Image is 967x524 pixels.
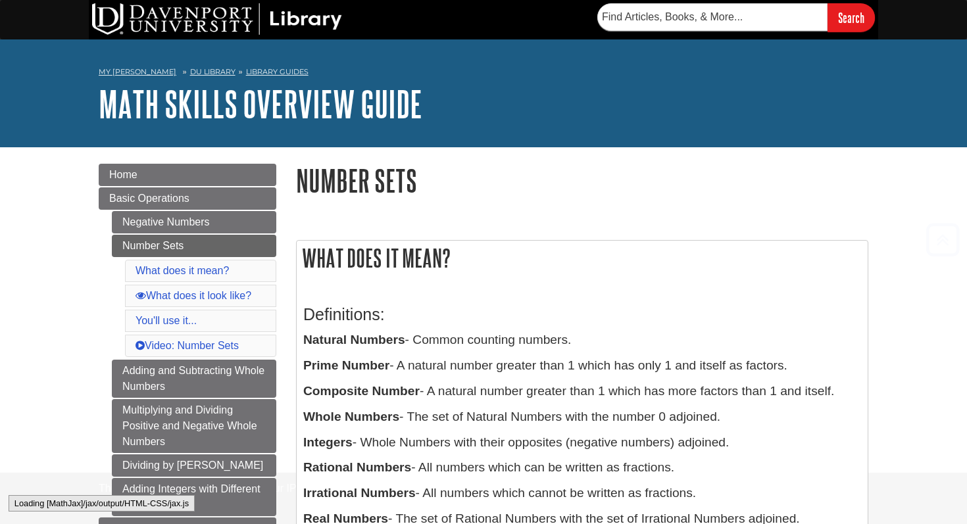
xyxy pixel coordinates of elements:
img: DU Library [92,3,342,35]
p: - A natural number greater than 1 which has more factors than 1 and itself. [303,382,861,401]
b: Whole Numbers [303,410,399,423]
p: - All numbers which cannot be written as fractions. [303,484,861,503]
a: My [PERSON_NAME] [99,66,176,78]
h2: What does it mean? [297,241,868,275]
a: Number Sets [112,235,276,257]
a: Math Skills Overview Guide [99,83,422,124]
a: Home [99,164,276,186]
p: - A natural number greater than 1 which has only 1 and itself as factors. [303,356,861,375]
a: Negative Numbers [112,211,276,233]
a: Adding Integers with Different Signs [112,478,276,516]
h3: Definitions: [303,305,861,324]
b: Prime Number [303,358,389,372]
a: You'll use it... [136,315,197,326]
b: Integers [303,435,353,449]
a: What does it look like? [136,290,251,301]
p: - All numbers which can be written as fractions. [303,458,861,477]
div: Loading [MathJax]/jax/output/HTML-CSS/jax.js [9,495,195,512]
h1: Number Sets [296,164,868,197]
a: Dividing by [PERSON_NAME] [112,454,276,477]
a: DU Library [190,67,236,76]
a: Video: Number Sets [136,340,239,351]
b: Natural Numbers [303,333,405,346]
span: Home [109,169,137,180]
input: Search [828,3,875,32]
span: Basic Operations [109,193,189,204]
input: Find Articles, Books, & More... [597,3,828,31]
b: Irrational Numbers [303,486,416,500]
p: - Common counting numbers. [303,331,861,350]
a: Basic Operations [99,187,276,210]
a: Multiplying and Dividing Positive and Negative Whole Numbers [112,399,276,453]
form: Searches DU Library's articles, books, and more [597,3,875,32]
a: Adding and Subtracting Whole Numbers [112,360,276,398]
a: Library Guides [246,67,309,76]
b: Rational Numbers [303,460,411,474]
p: - Whole Numbers with their opposites (negative numbers) adjoined. [303,433,861,452]
a: What does it mean? [136,265,229,276]
b: Composite Number [303,384,420,398]
nav: breadcrumb [99,63,868,84]
p: - The set of Natural Numbers with the number 0 adjoined. [303,408,861,427]
a: Back to Top [922,231,964,249]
